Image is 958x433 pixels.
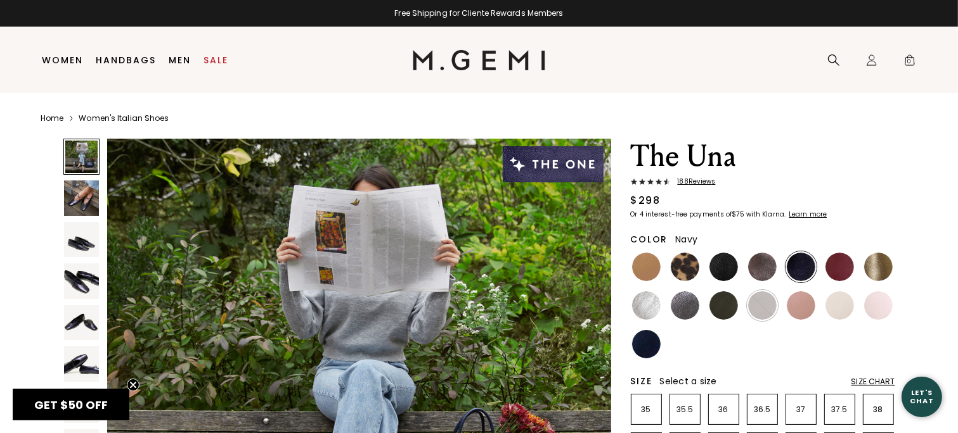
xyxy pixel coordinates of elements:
[631,193,661,208] div: $298
[204,55,229,65] a: Sale
[787,291,815,320] img: Antique Rose
[64,263,99,298] img: The Una
[632,253,661,281] img: Light Tan
[660,375,717,387] span: Select a size
[864,291,893,320] img: Ballerina Pink
[670,405,700,415] p: 35.5
[96,55,157,65] a: Handbags
[413,50,545,70] img: M.Gemi
[631,234,668,244] h2: Color
[789,210,827,219] klarna-placement-style-cta: Learn more
[748,291,777,320] img: Chocolate
[732,210,744,219] klarna-placement-style-amount: $75
[64,305,99,340] img: The Una
[631,210,732,219] klarna-placement-style-body: Or 4 interest-free payments of
[787,253,815,281] img: Midnight Blue
[786,405,816,415] p: 37
[169,55,191,65] a: Men
[787,211,827,218] a: Learn more
[64,346,99,381] img: The Una
[64,388,99,423] img: The Una
[671,253,699,281] img: Leopard Print
[825,291,854,320] img: Ecru
[631,405,661,415] p: 35
[671,291,699,320] img: Gunmetal
[631,178,895,188] a: 188Reviews
[864,405,893,415] p: 38
[709,405,739,415] p: 36
[631,376,652,386] h2: Size
[670,178,716,185] span: 188 Review s
[748,253,777,281] img: Cocoa
[632,291,661,320] img: Silver
[903,56,916,69] span: 0
[709,291,738,320] img: Military
[632,330,661,358] img: Navy
[709,253,738,281] img: Black
[34,397,108,413] span: GET $50 OFF
[631,139,895,174] h1: The Una
[64,180,99,215] img: The Una
[851,377,895,387] div: Size Chart
[13,389,129,420] div: GET $50 OFFClose teaser
[42,55,84,65] a: Women
[41,113,63,123] a: Home
[825,253,854,281] img: Burgundy
[748,405,777,415] p: 36.5
[864,253,893,281] img: Gold
[675,233,697,246] span: Navy
[127,379,139,391] button: Close teaser
[902,389,942,405] div: Let's Chat
[746,210,787,219] klarna-placement-style-body: with Klarna
[64,222,99,257] img: The Una
[825,405,855,415] p: 37.5
[79,113,169,123] a: Women's Italian Shoes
